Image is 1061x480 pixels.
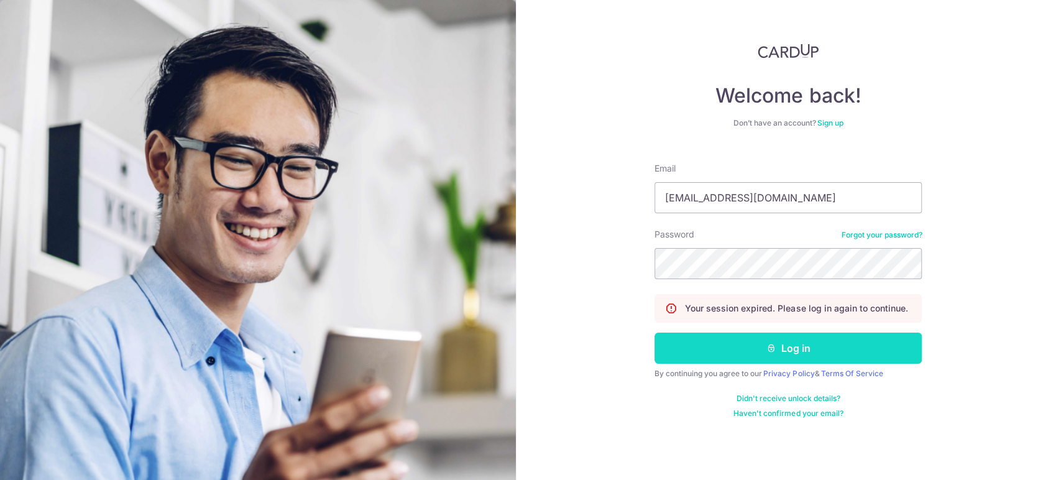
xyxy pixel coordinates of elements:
a: Sign up [817,118,843,127]
input: Enter your Email [655,182,922,213]
div: Don’t have an account? [655,118,922,128]
a: Didn't receive unlock details? [737,394,840,404]
a: Forgot your password? [841,230,922,240]
img: CardUp Logo [758,44,819,58]
a: Haven't confirmed your email? [733,408,843,418]
div: By continuing you agree to our & [655,369,922,379]
p: Your session expired. Please log in again to continue. [685,302,907,315]
a: Terms Of Service [820,369,883,378]
button: Log in [655,333,922,364]
h4: Welcome back! [655,83,922,108]
label: Email [655,162,676,175]
a: Privacy Policy [763,369,814,378]
label: Password [655,228,694,241]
